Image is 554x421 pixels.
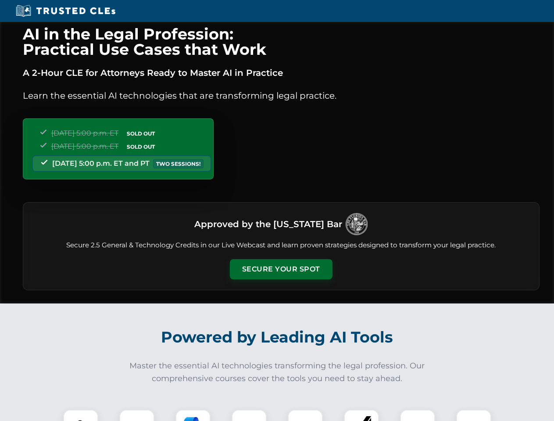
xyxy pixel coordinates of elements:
img: Logo [346,213,368,235]
span: [DATE] 5:00 p.m. ET [51,142,118,150]
img: Trusted CLEs [13,4,118,18]
p: Master the essential AI technologies transforming the legal profession. Our comprehensive courses... [124,360,431,385]
span: [DATE] 5:00 p.m. ET [51,129,118,137]
h1: AI in the Legal Profession: Practical Use Cases that Work [23,26,540,57]
p: A 2-Hour CLE for Attorneys Ready to Master AI in Practice [23,66,540,80]
span: SOLD OUT [124,142,158,151]
p: Learn the essential AI technologies that are transforming legal practice. [23,89,540,103]
span: SOLD OUT [124,129,158,138]
h2: Powered by Leading AI Tools [34,322,520,353]
p: Secure 2.5 General & Technology Credits in our Live Webcast and learn proven strategies designed ... [34,240,529,250]
h3: Approved by the [US_STATE] Bar [194,216,342,232]
button: Secure Your Spot [230,259,332,279]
